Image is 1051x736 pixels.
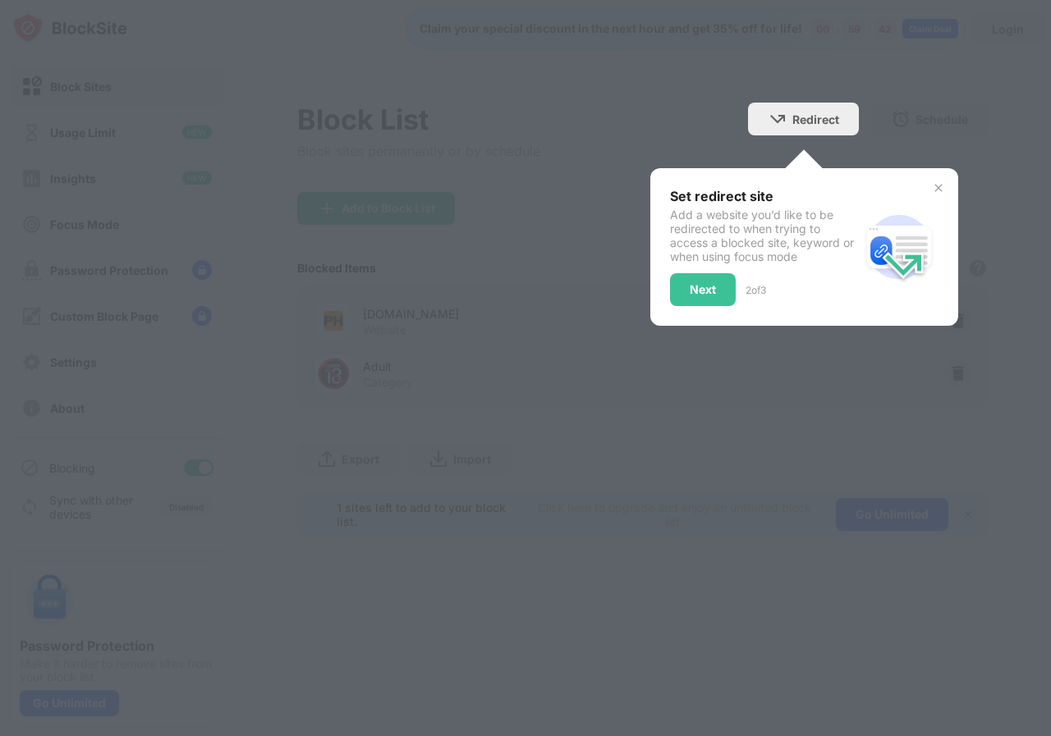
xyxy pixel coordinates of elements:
div: Redirect [792,112,839,126]
img: redirect.svg [860,208,939,286]
div: Set redirect site [670,188,860,204]
img: x-button.svg [932,181,945,194]
div: Add a website you’d like to be redirected to when trying to access a blocked site, keyword or whe... [670,208,860,263]
div: 2 of 3 [746,284,766,296]
div: Next [690,283,716,296]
